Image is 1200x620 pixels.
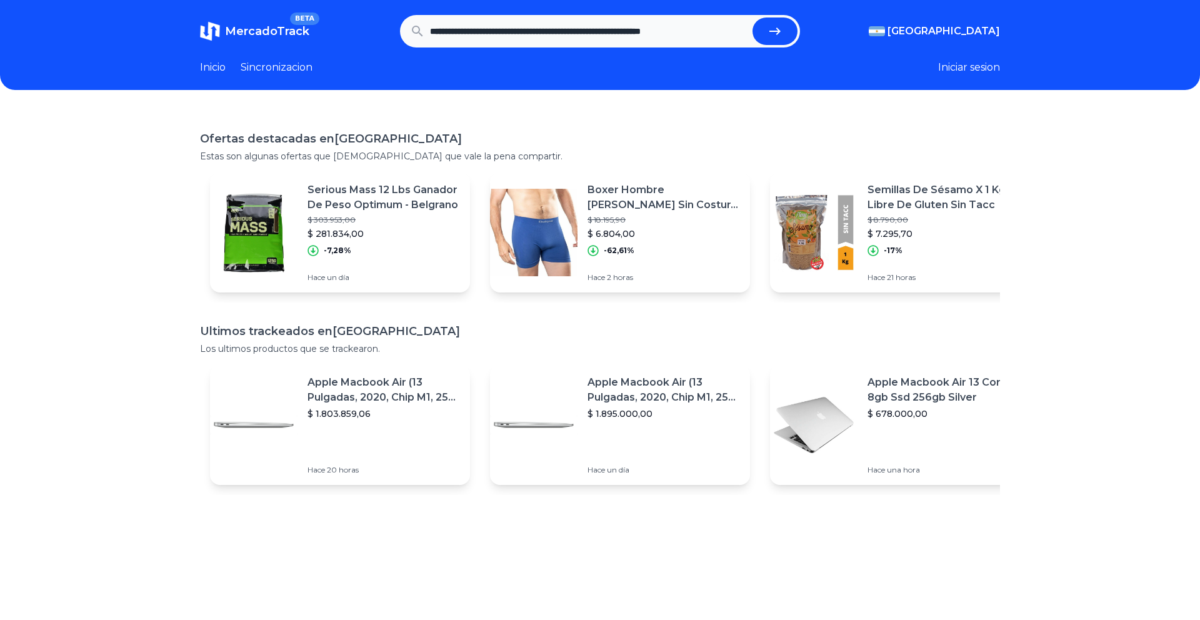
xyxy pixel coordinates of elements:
img: Featured image [210,381,297,469]
p: Estas son algunas ofertas que [DEMOGRAPHIC_DATA] que vale la pena compartir. [200,150,1000,162]
a: Featured imageSemillas De Sésamo X 1 Kg - Libre De Gluten Sin Tacc$ 8.790,00$ 7.295,70-17%Hace 21... [770,172,1030,292]
p: -7,28% [324,246,351,256]
button: Iniciar sesion [938,60,1000,75]
img: Argentina [869,26,885,36]
p: Apple Macbook Air (13 Pulgadas, 2020, Chip M1, 256 Gb De Ssd, 8 Gb De Ram) - Plata [587,375,740,405]
img: MercadoTrack [200,21,220,41]
p: $ 1.803.859,06 [307,407,460,420]
p: Hace un día [307,272,460,282]
a: Featured imageApple Macbook Air (13 Pulgadas, 2020, Chip M1, 256 Gb De Ssd, 8 Gb De Ram) - Plata$... [490,365,750,485]
p: Apple Macbook Air 13 Core I5 8gb Ssd 256gb Silver [867,375,1020,405]
p: $ 1.895.000,00 [587,407,740,420]
p: Los ultimos productos que se trackearon. [200,342,1000,355]
span: MercadoTrack [225,24,309,38]
p: Apple Macbook Air (13 Pulgadas, 2020, Chip M1, 256 Gb De Ssd, 8 Gb De Ram) - Plata [307,375,460,405]
p: $ 6.804,00 [587,227,740,240]
img: Featured image [490,381,577,469]
h1: Ofertas destacadas en [GEOGRAPHIC_DATA] [200,130,1000,147]
p: $ 281.834,00 [307,227,460,240]
img: Featured image [490,189,577,276]
p: $ 7.295,70 [867,227,1020,240]
p: $ 8.790,00 [867,215,1020,225]
p: Hace un día [587,465,740,475]
h1: Ultimos trackeados en [GEOGRAPHIC_DATA] [200,322,1000,340]
a: Sincronizacion [241,60,312,75]
a: Featured imageSerious Mass 12 Lbs Ganador De Peso Optimum - Belgrano$ 303.953,00$ 281.834,00-7,28... [210,172,470,292]
p: Hace 21 horas [867,272,1020,282]
p: Hace 2 horas [587,272,740,282]
p: $ 18.195,90 [587,215,740,225]
p: Hace 20 horas [307,465,460,475]
a: Inicio [200,60,226,75]
p: Hace una hora [867,465,1020,475]
img: Featured image [770,381,857,469]
img: Featured image [770,189,857,276]
p: -62,61% [604,246,634,256]
p: $ 303.953,00 [307,215,460,225]
button: [GEOGRAPHIC_DATA] [869,24,1000,39]
span: BETA [290,12,319,25]
p: $ 678.000,00 [867,407,1020,420]
p: Serious Mass 12 Lbs Ganador De Peso Optimum - Belgrano [307,182,460,212]
p: -17% [884,246,902,256]
p: Boxer Hombre [PERSON_NAME] Sin Costura Algodón Labrado 12056 S/3xl [587,182,740,212]
a: Featured imageApple Macbook Air 13 Core I5 8gb Ssd 256gb Silver$ 678.000,00Hace una hora [770,365,1030,485]
a: Featured imageBoxer Hombre [PERSON_NAME] Sin Costura Algodón Labrado 12056 S/3xl$ 18.195,90$ 6.80... [490,172,750,292]
span: [GEOGRAPHIC_DATA] [887,24,1000,39]
a: Featured imageApple Macbook Air (13 Pulgadas, 2020, Chip M1, 256 Gb De Ssd, 8 Gb De Ram) - Plata$... [210,365,470,485]
a: MercadoTrackBETA [200,21,309,41]
p: Semillas De Sésamo X 1 Kg - Libre De Gluten Sin Tacc [867,182,1020,212]
img: Featured image [210,189,297,276]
